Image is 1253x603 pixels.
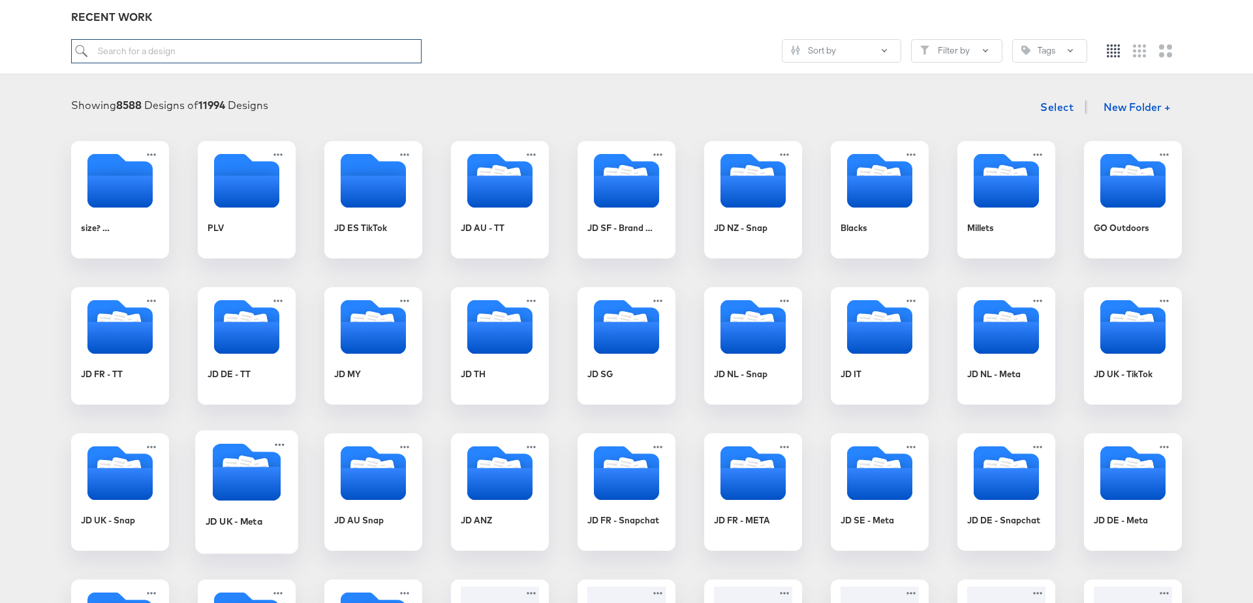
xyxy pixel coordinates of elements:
button: Select [1035,94,1079,120]
div: JD TH [451,287,549,405]
div: GO Outdoors [1094,222,1149,234]
div: JD MY [324,287,422,405]
svg: Folder [594,441,659,506]
div: JD TH [461,368,486,380]
div: JD AU - TT [451,141,549,258]
svg: Folder [720,294,786,360]
svg: Filter [920,46,929,55]
svg: Folder [847,294,912,360]
div: JD FR - META [704,433,802,551]
svg: Folder [467,294,533,360]
div: JD SE - Meta [831,433,929,551]
svg: Folder [341,294,406,360]
div: JD ES TikTok [324,141,422,258]
div: JD AU Snap [334,514,384,527]
strong: 8588 [116,99,142,112]
div: JD FR - TT [81,368,123,380]
div: JD SG [578,287,675,405]
div: JD UK - TikTok [1084,287,1182,405]
div: JD FR - Snapchat [578,433,675,551]
svg: Empty folder [341,148,406,213]
div: JD ANZ [461,514,492,527]
svg: Folder [341,441,406,506]
svg: Folder [720,441,786,506]
div: JD NL - Snap [714,368,767,380]
div: JD FR - TT [71,287,169,405]
div: JD NL - Meta [957,287,1055,405]
svg: Sliders [791,46,800,55]
div: JD SG [587,368,613,380]
svg: Folder [974,441,1039,506]
button: New Folder + [1092,96,1182,121]
div: PLV [198,141,296,258]
svg: Folder [847,441,912,506]
svg: Folder [214,294,279,360]
div: JD ES TikTok [334,222,387,234]
div: JD NL - Snap [704,287,802,405]
div: size? [GEOGRAPHIC_DATA] - BAU [81,222,159,234]
svg: Folder [467,148,533,213]
svg: Folder [974,148,1039,213]
svg: Folder [213,438,281,506]
button: TagTags [1012,39,1087,63]
div: JD SE - Meta [841,514,894,527]
div: JD UK - Meta [206,516,262,528]
svg: Medium grid [1133,44,1146,57]
div: JD ANZ [451,433,549,551]
svg: Small grid [1107,44,1120,57]
div: JD UK - Meta [195,430,298,553]
div: Blacks [841,222,867,234]
svg: Folder [1100,441,1166,506]
div: JD FR - Snapchat [587,514,659,527]
strong: 11994 [198,99,225,112]
svg: Folder [974,294,1039,360]
input: Search for a design [71,39,422,63]
div: JD FR - META [714,514,770,527]
div: JD NL - Meta [967,368,1021,380]
div: JD SF - Brand Overlay [578,141,675,258]
span: Select [1040,98,1074,116]
div: JD IT [831,287,929,405]
div: PLV [208,222,224,234]
svg: Folder [467,441,533,506]
div: JD DE - Meta [1094,514,1148,527]
svg: Tag [1021,46,1030,55]
svg: Folder [87,441,153,506]
div: JD UK - TikTok [1094,368,1152,380]
svg: Folder [720,148,786,213]
button: SlidersSort by [782,39,901,63]
svg: Folder [1100,148,1166,213]
div: JD SF - Brand Overlay [587,222,666,234]
div: JD DE - Snapchat [957,433,1055,551]
svg: Folder [594,148,659,213]
div: JD NZ - Snap [704,141,802,258]
button: FilterFilter by [911,39,1002,63]
div: JD MY [334,368,361,380]
svg: Folder [594,294,659,360]
svg: Large grid [1159,44,1172,57]
div: RECENT WORK [71,10,1182,25]
div: GO Outdoors [1084,141,1182,258]
div: JD IT [841,368,861,380]
div: JD AU - TT [461,222,504,234]
div: JD DE - TT [208,368,251,380]
div: JD NZ - Snap [714,222,767,234]
svg: Empty folder [87,148,153,213]
div: JD AU Snap [324,433,422,551]
div: JD UK - Snap [71,433,169,551]
div: JD DE - Meta [1084,433,1182,551]
div: JD UK - Snap [81,514,135,527]
svg: Folder [847,148,912,213]
div: Showing Designs of Designs [71,98,268,113]
div: Millets [967,222,994,234]
div: Millets [957,141,1055,258]
div: JD DE - TT [198,287,296,405]
div: JD DE - Snapchat [967,514,1040,527]
div: Blacks [831,141,929,258]
svg: Folder [87,294,153,360]
svg: Empty folder [214,148,279,213]
svg: Folder [1100,294,1166,360]
div: size? [GEOGRAPHIC_DATA] - BAU [71,141,169,258]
